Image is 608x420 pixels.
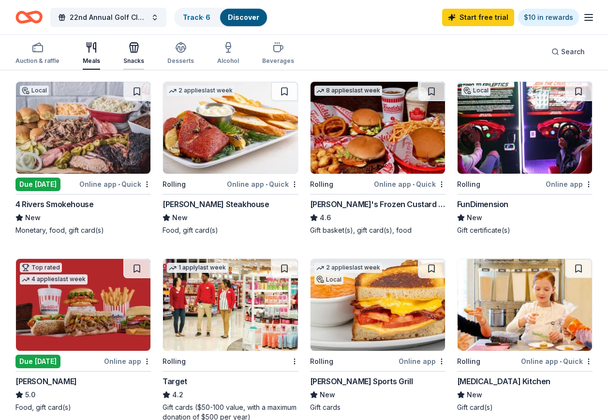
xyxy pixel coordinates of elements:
span: 5.0 [25,389,35,401]
div: Beverages [262,57,294,65]
div: Auction & raffle [15,57,59,65]
div: Online app [104,355,151,367]
span: New [320,389,335,401]
img: Image for Freddy's Frozen Custard & Steakburgers [311,82,445,174]
div: Snacks [123,57,144,65]
span: New [172,212,188,224]
span: Search [561,46,585,58]
a: Image for FunDimensionLocalRollingOnline appFunDimensionNewGift certificate(s) [457,81,593,235]
div: Online app Quick [227,178,298,190]
div: Rolling [163,179,186,190]
img: Image for Taste Buds Kitchen [458,259,592,351]
div: Gift basket(s), gift card(s), food [310,225,445,235]
button: Auction & raffle [15,38,59,70]
div: Online app Quick [374,178,445,190]
a: Image for Perry's Steakhouse2 applieslast weekRollingOnline app•Quick[PERSON_NAME] SteakhouseNewF... [163,81,298,235]
img: Image for Portillo's [16,259,150,351]
button: Snacks [123,38,144,70]
button: Search [544,42,593,61]
div: [PERSON_NAME]'s Frozen Custard & Steakburgers [310,198,445,210]
div: Gift card(s) [457,403,593,412]
span: New [467,212,482,224]
button: Desserts [167,38,194,70]
div: Rolling [457,179,480,190]
div: Rolling [310,356,333,367]
a: Image for Duffy's Sports Grill2 applieslast weekLocalRollingOnline app[PERSON_NAME] Sports GrillN... [310,258,445,412]
a: Discover [228,13,259,21]
div: Online app Quick [79,178,151,190]
div: Local [314,275,343,285]
span: 22nd Annual Golf Classic [70,12,147,23]
div: FunDimension [457,198,508,210]
span: New [25,212,41,224]
span: • [560,358,562,365]
a: Track· 6 [183,13,210,21]
button: Meals [83,38,100,70]
div: Local [461,86,490,95]
div: Rolling [310,179,333,190]
div: Top rated [20,263,62,272]
div: Alcohol [217,57,239,65]
div: Online app Quick [521,355,593,367]
div: Meals [83,57,100,65]
div: Target [163,375,187,387]
div: Online app [399,355,445,367]
div: [MEDICAL_DATA] Kitchen [457,375,550,387]
span: • [413,180,415,188]
a: Image for Freddy's Frozen Custard & Steakburgers8 applieslast weekRollingOnline app•Quick[PERSON_... [310,81,445,235]
div: Monetary, food, gift card(s) [15,225,151,235]
a: Start free trial [442,9,514,26]
div: Desserts [167,57,194,65]
img: Image for Target [163,259,297,351]
span: • [118,180,120,188]
div: Rolling [457,356,480,367]
img: Image for Perry's Steakhouse [163,82,297,174]
div: 4 applies last week [20,274,88,285]
div: 2 applies last week [314,263,382,273]
img: Image for 4 Rivers Smokehouse [16,82,150,174]
div: Food, gift card(s) [15,403,151,412]
div: Food, gift card(s) [163,225,298,235]
div: Due [DATE] [15,178,60,191]
a: $10 in rewards [518,9,579,26]
span: New [467,389,482,401]
button: Track· 6Discover [174,8,268,27]
img: Image for FunDimension [458,82,592,174]
img: Image for Duffy's Sports Grill [311,259,445,351]
span: • [266,180,267,188]
div: 2 applies last week [167,86,235,96]
div: [PERSON_NAME] Sports Grill [310,375,413,387]
div: Gift certificate(s) [457,225,593,235]
div: 4 Rivers Smokehouse [15,198,93,210]
div: Gift cards [310,403,445,412]
div: Rolling [163,356,186,367]
div: [PERSON_NAME] [15,375,77,387]
div: [PERSON_NAME] Steakhouse [163,198,269,210]
button: 22nd Annual Golf Classic [50,8,166,27]
div: Local [20,86,49,95]
a: Image for Taste Buds KitchenRollingOnline app•Quick[MEDICAL_DATA] KitchenNewGift card(s) [457,258,593,412]
div: Online app [546,178,593,190]
div: 8 applies last week [314,86,382,96]
a: Home [15,6,43,29]
span: 4.6 [320,212,331,224]
div: Due [DATE] [15,355,60,368]
button: Beverages [262,38,294,70]
span: 4.2 [172,389,183,401]
a: Image for Portillo'sTop rated4 applieslast weekDue [DATE]Online app[PERSON_NAME]5.0Food, gift car... [15,258,151,412]
div: 1 apply last week [167,263,228,273]
button: Alcohol [217,38,239,70]
a: Image for 4 Rivers SmokehouseLocalDue [DATE]Online app•Quick4 Rivers SmokehouseNewMonetary, food,... [15,81,151,235]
